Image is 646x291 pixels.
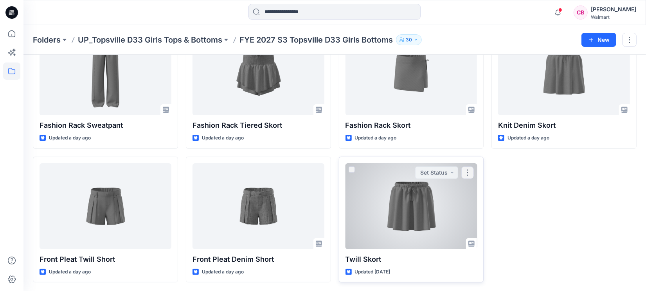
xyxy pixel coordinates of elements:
div: CB [574,5,588,20]
a: Front Pleat Twill Short [40,163,171,249]
p: Twill Skort [345,254,477,265]
p: Knit Denim Skort [498,120,630,131]
p: Updated a day ago [49,134,91,142]
a: Twill Skort [345,163,477,249]
a: UP_Topsville D33 Girls Tops & Bottoms [78,34,222,45]
p: FYE 2027 S3 Topsville D33 Girls Bottoms [239,34,393,45]
p: Updated [DATE] [355,268,390,276]
p: Fashion Rack Skort [345,120,477,131]
a: Knit Denim Skort [498,29,630,115]
a: Folders [33,34,61,45]
p: Updated a day ago [202,134,244,142]
button: 30 [396,34,422,45]
p: Updated a day ago [507,134,549,142]
p: Fashion Rack Tiered Skort [193,120,324,131]
p: Fashion Rack Sweatpant [40,120,171,131]
a: Fashion Rack Skort [345,29,477,115]
p: Front Pleat Twill Short [40,254,171,265]
button: New [581,33,616,47]
a: Fashion Rack Sweatpant [40,29,171,115]
div: Walmart [591,14,636,20]
p: Updated a day ago [49,268,91,276]
p: 30 [406,36,412,44]
div: [PERSON_NAME] [591,5,636,14]
p: Front Pleat Denim Short [193,254,324,265]
p: Updated a day ago [202,268,244,276]
p: Updated a day ago [355,134,397,142]
a: Fashion Rack Tiered Skort [193,29,324,115]
a: Front Pleat Denim Short [193,163,324,249]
